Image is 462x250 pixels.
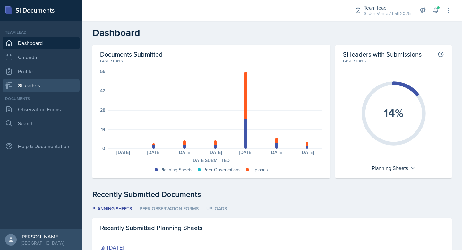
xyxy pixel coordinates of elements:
text: 14% [384,104,404,121]
li: Uploads [206,203,227,215]
a: Calendar [3,51,80,64]
div: Team lead [364,4,411,12]
div: 0 [102,146,105,151]
div: [DATE] [261,150,292,155]
a: Search [3,117,80,130]
h2: Si leaders with Submissions [343,50,422,58]
li: Planning Sheets [92,203,132,215]
div: Last 7 days [100,58,322,64]
h2: Dashboard [92,27,452,39]
div: Planning Sheets [160,166,193,173]
div: [DATE] [292,150,323,155]
div: Planning Sheets [369,163,418,173]
a: Observation Forms [3,103,80,116]
div: [DATE] [139,150,169,155]
a: Dashboard [3,37,80,49]
div: SI-der Verse / Fall 2025 [364,10,411,17]
div: 42 [100,88,105,93]
div: Date Submitted [100,157,322,164]
div: 14 [101,127,105,131]
a: Profile [3,65,80,78]
div: [DATE] [231,150,261,155]
div: [PERSON_NAME] [21,233,64,240]
div: Recently Submitted Documents [92,189,452,200]
a: Si leaders [3,79,80,92]
div: Help & Documentation [3,140,80,153]
div: Last 7 days [343,58,444,64]
li: Peer Observation Forms [140,203,199,215]
div: [DATE] [200,150,231,155]
div: Team lead [3,30,80,35]
div: Peer Observations [203,166,241,173]
div: [DATE] [169,150,200,155]
div: 28 [100,108,105,112]
div: Uploads [252,166,268,173]
div: Documents [3,96,80,102]
div: 56 [100,69,105,74]
div: [DATE] [108,150,139,155]
div: Recently Submitted Planning Sheets [92,218,452,238]
h2: Documents Submitted [100,50,322,58]
div: [GEOGRAPHIC_DATA] [21,240,64,246]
